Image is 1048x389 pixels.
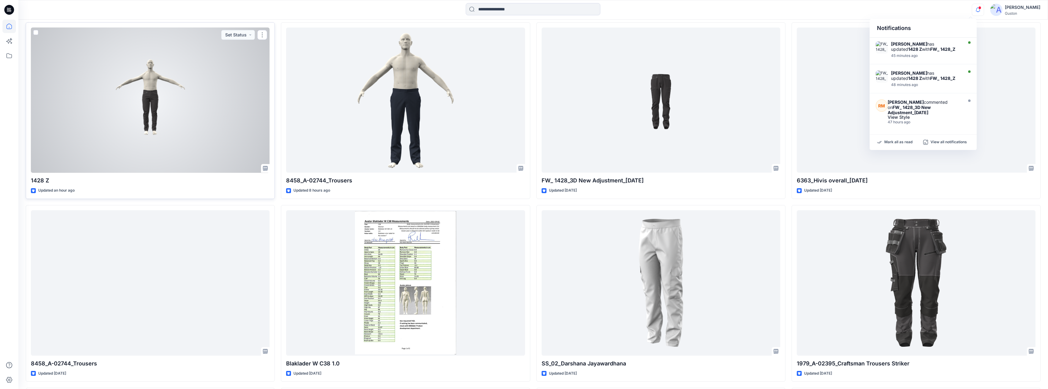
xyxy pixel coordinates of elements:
[286,176,525,185] p: 8458_A-02744_Trousers
[891,70,961,81] div: has updated with
[38,370,66,377] p: Updated [DATE]
[549,370,577,377] p: Updated [DATE]
[542,176,780,185] p: FW_ 1428_3D New Adjustment_[DATE]
[31,28,270,173] a: 1428 Z
[891,83,961,87] div: Friday, September 12, 2025 15:24
[891,41,961,52] div: has updated with
[38,187,75,194] p: Updated an hour ago
[931,140,967,145] p: View all notifications
[908,76,922,81] strong: 1428 Z
[797,359,1035,368] p: 1979_A-02395_Craftsman Trousers Striker
[990,4,1002,16] img: avatar
[797,28,1035,173] a: 6363_Hivis overall_01-09-2025
[797,176,1035,185] p: 6363_Hivis overall_[DATE]
[31,176,270,185] p: 1428 Z
[876,41,888,54] img: FW_ 1428_Z
[804,370,832,377] p: Updated [DATE]
[888,99,924,105] strong: [PERSON_NAME]
[888,105,931,115] strong: FW_ 1428_3D New Adjustment_[DATE]
[908,47,922,52] strong: 1428 Z
[293,187,330,194] p: Updated 8 hours ago
[888,120,961,124] div: Wednesday, September 10, 2025 17:41
[1005,4,1040,11] div: [PERSON_NAME]
[804,187,832,194] p: Updated [DATE]
[891,70,927,76] strong: [PERSON_NAME]
[549,187,577,194] p: Updated [DATE]
[31,210,270,356] a: 8458_A-02744_Trousers
[884,140,912,145] p: Mark all as read
[891,41,927,47] strong: [PERSON_NAME]
[286,359,525,368] p: Blaklader W C38 1.0
[542,359,780,368] p: SS_02_Darshana Jayawardhana
[542,28,780,173] a: FW_ 1428_3D New Adjustment_09-09-2025
[888,115,961,119] div: View Style
[870,19,977,38] div: Notifications
[797,210,1035,356] a: 1979_A-02395_Craftsman Trousers Striker
[930,47,955,52] strong: FW_ 1428_Z
[286,28,525,173] a: 8458_A-02744_Trousers
[293,370,321,377] p: Updated [DATE]
[891,54,961,58] div: Friday, September 12, 2025 15:27
[31,359,270,368] p: 8458_A-02744_Trousers
[930,76,955,81] strong: FW_ 1428_Z
[888,99,961,115] div: commented on
[876,99,888,112] div: RM
[286,210,525,356] a: Blaklader W C38 1.0
[876,70,888,83] img: FW_ 1428_Z
[542,210,780,356] a: SS_02_Darshana Jayawardhana
[1005,11,1040,16] div: Guston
